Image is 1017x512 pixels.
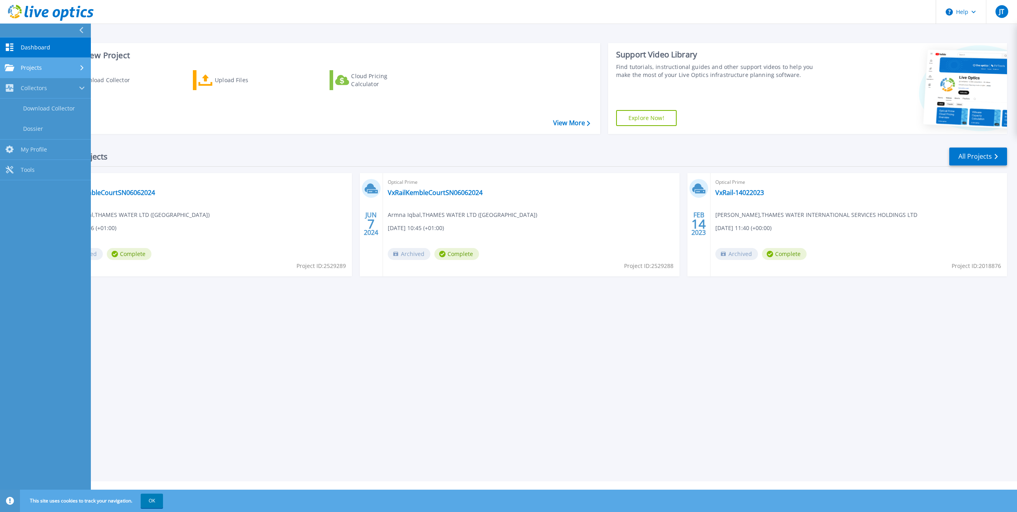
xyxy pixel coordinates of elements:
[107,248,151,260] span: Complete
[21,146,47,153] span: My Profile
[60,178,347,187] span: Optical Prime
[949,148,1007,165] a: All Projects
[616,63,822,79] div: Find tutorials, instructional guides and other support videos to help you make the most of your L...
[296,262,346,270] span: Project ID: 2529289
[330,70,418,90] a: Cloud Pricing Calculator
[553,119,590,127] a: View More
[999,8,1004,15] span: JT
[21,85,47,92] span: Collectors
[60,211,210,219] span: Armna Iqbal , THAMES WATER LTD ([GEOGRAPHIC_DATA])
[388,211,537,219] span: Armna Iqbal , THAMES WATER LTD ([GEOGRAPHIC_DATA])
[715,224,772,232] span: [DATE] 11:40 (+00:00)
[388,248,430,260] span: Archived
[762,248,807,260] span: Complete
[22,494,163,508] span: This site uses cookies to track your navigation.
[715,178,1002,187] span: Optical Prime
[193,70,282,90] a: Upload Files
[616,49,822,60] div: Support Video Library
[952,262,1001,270] span: Project ID: 2018876
[60,189,155,197] a: VxRailKembleCourtSN06062024
[363,209,379,238] div: JUN 2024
[434,248,479,260] span: Complete
[715,248,758,260] span: Archived
[715,211,917,219] span: [PERSON_NAME] , THAMES WATER INTERNATIONAL SERVICES HOLDINGS LTD
[388,224,444,232] span: [DATE] 10:45 (+01:00)
[21,44,50,51] span: Dashboard
[77,72,141,88] div: Download Collector
[691,209,706,238] div: FEB 2023
[715,189,764,197] a: VxRail-14022023
[691,221,706,227] span: 14
[351,72,415,88] div: Cloud Pricing Calculator
[215,72,279,88] div: Upload Files
[21,166,35,173] span: Tools
[388,189,483,197] a: VxRailKembleCourtSN06062024
[57,51,590,60] h3: Start a New Project
[141,494,163,508] button: OK
[616,110,677,126] a: Explore Now!
[367,221,375,227] span: 7
[21,64,42,71] span: Projects
[388,178,675,187] span: Optical Prime
[57,70,145,90] a: Download Collector
[624,262,673,270] span: Project ID: 2529288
